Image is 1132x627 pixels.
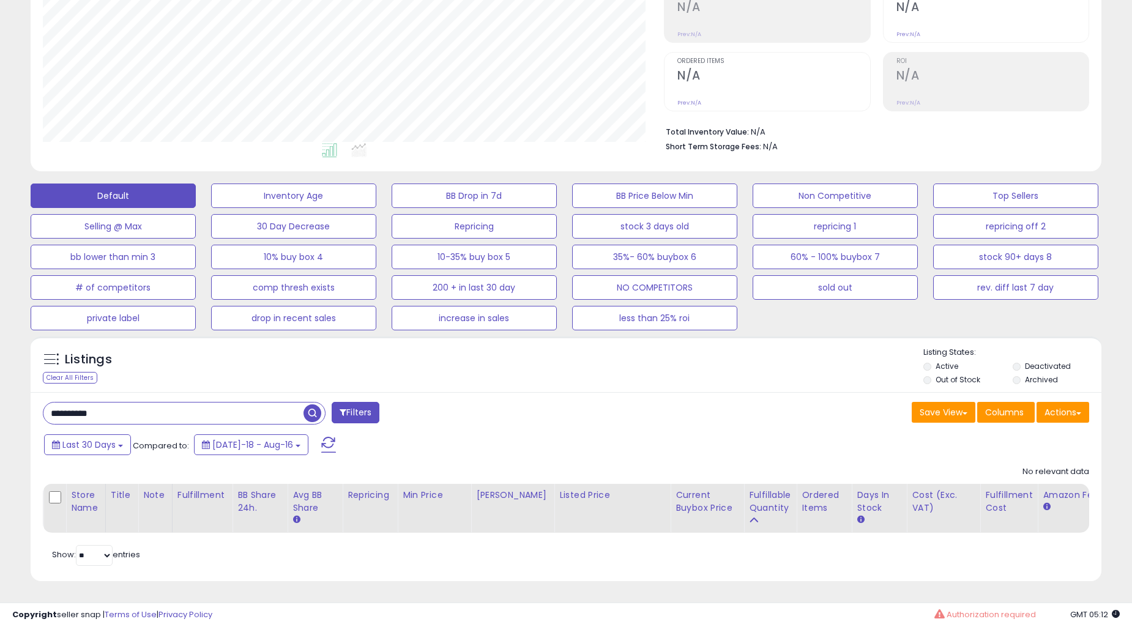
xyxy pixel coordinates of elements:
div: Cost (Exc. VAT) [912,489,975,514]
p: Listing States: [923,347,1101,358]
small: Prev: N/A [896,99,920,106]
button: repricing 1 [753,214,918,239]
div: Avg BB Share [292,489,337,514]
label: Out of Stock [936,374,980,385]
button: drop in recent sales [211,306,376,330]
span: N/A [763,141,778,152]
div: Fulfillment Cost [985,489,1032,514]
button: Filters [332,402,379,423]
button: Columns [977,402,1035,423]
button: BB Price Below Min [572,184,737,208]
button: rev. diff last 7 day [933,275,1098,300]
button: Default [31,184,196,208]
span: Compared to: [133,440,189,451]
button: Non Competitive [753,184,918,208]
div: Current Buybox Price [676,489,739,514]
div: Fulfillment [177,489,227,502]
div: Note [143,489,167,502]
small: Avg BB Share. [292,514,300,525]
button: Last 30 Days [44,434,131,455]
b: Total Inventory Value: [666,127,749,137]
button: increase in sales [392,306,557,330]
button: [DATE]-18 - Aug-16 [194,434,308,455]
button: bb lower than min 3 [31,245,196,269]
button: BB Drop in 7d [392,184,557,208]
button: Selling @ Max [31,214,196,239]
div: seller snap | | [12,609,212,621]
div: BB Share 24h. [237,489,282,514]
button: Top Sellers [933,184,1098,208]
small: Prev: N/A [677,31,701,38]
span: 2025-09-16 05:12 GMT [1070,609,1120,620]
label: Deactivated [1025,361,1071,371]
button: 200 + in last 30 day [392,275,557,300]
button: sold out [753,275,918,300]
button: repricing off 2 [933,214,1098,239]
button: stock 90+ days 8 [933,245,1098,269]
h5: Listings [65,351,112,368]
div: Repricing [348,489,392,502]
button: Repricing [392,214,557,239]
button: stock 3 days old [572,214,737,239]
span: Show: entries [52,549,140,560]
div: Fulfillable Quantity [749,489,791,514]
small: Prev: N/A [677,99,701,106]
span: Last 30 Days [62,439,116,451]
a: Terms of Use [105,609,157,620]
button: 35%- 60% buybox 6 [572,245,737,269]
span: Ordered Items [677,58,870,65]
label: Active [936,361,958,371]
b: Short Term Storage Fees: [666,141,761,152]
span: Columns [985,406,1024,418]
button: 60% - 100% buybox 7 [753,245,918,269]
button: 10-35% buy box 5 [392,245,557,269]
div: Store Name [71,489,100,514]
label: Archived [1025,374,1058,385]
li: N/A [666,124,1080,138]
button: private label [31,306,196,330]
div: Title [111,489,133,502]
div: Ordered Items [802,489,846,514]
button: 30 Day Decrease [211,214,376,239]
div: Days In Stock [857,489,901,514]
button: Inventory Age [211,184,376,208]
span: ROI [896,58,1089,65]
h2: N/A [677,69,870,85]
button: Save View [912,402,975,423]
span: [DATE]-18 - Aug-16 [212,439,293,451]
small: Prev: N/A [896,31,920,38]
button: NO COMPETITORS [572,275,737,300]
button: # of competitors [31,275,196,300]
small: Amazon Fees. [1043,502,1050,513]
div: Clear All Filters [43,372,97,384]
div: Min Price [403,489,466,502]
h2: N/A [896,69,1089,85]
div: Listed Price [559,489,665,502]
button: less than 25% roi [572,306,737,330]
div: [PERSON_NAME] [476,489,549,502]
div: No relevant data [1022,466,1089,478]
button: 10% buy box 4 [211,245,376,269]
button: Actions [1037,402,1089,423]
small: Days In Stock. [857,514,864,525]
a: Privacy Policy [158,609,212,620]
button: comp thresh exists [211,275,376,300]
strong: Copyright [12,609,57,620]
